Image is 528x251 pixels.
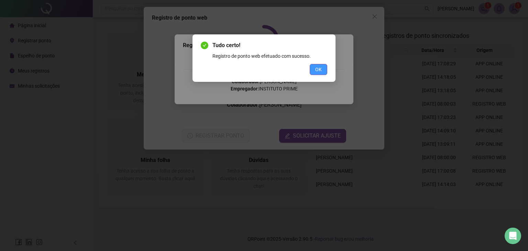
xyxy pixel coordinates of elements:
[201,42,208,49] span: check-circle
[212,41,327,50] span: Tudo certo!
[315,66,322,73] span: OK
[505,228,521,244] div: Open Intercom Messenger
[212,52,327,60] div: Registro de ponto web efetuado com sucesso.
[310,64,327,75] button: OK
